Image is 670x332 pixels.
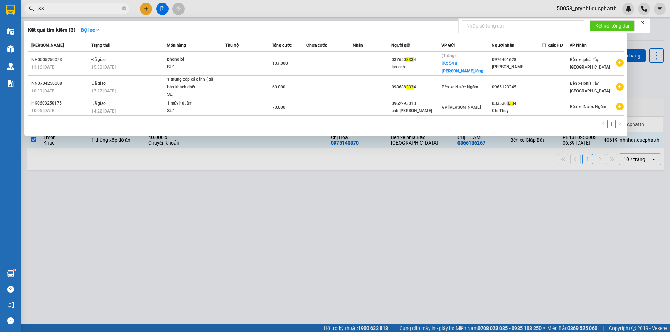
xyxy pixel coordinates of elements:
span: question-circle [7,286,14,293]
span: close-circle [122,6,126,12]
span: Đã giao [91,101,106,106]
span: Bến xe phía Tây [GEOGRAPHIC_DATA] [570,57,610,70]
span: Tổng cước [272,43,292,48]
img: warehouse-icon [7,28,14,35]
span: search [29,6,34,11]
div: NH0505250023 [31,56,89,63]
img: warehouse-icon [7,270,14,277]
span: Món hàng [167,43,186,48]
span: 10:39 [DATE] [31,88,55,93]
div: 033530 4 [492,100,542,107]
span: Bến xe Nước Ngầm [570,104,606,109]
div: 0962293013 [392,100,441,107]
span: plus-circle [616,83,624,91]
div: 1 thung xốp cá cảnh ( đã báo khách chết ... [167,76,219,91]
span: Kết nối tổng đài [595,22,629,30]
a: 1 [608,120,615,128]
img: warehouse-icon [7,63,14,70]
button: right [616,120,624,128]
strong: Bộ lọc [81,27,100,33]
span: 103.000 [272,61,288,66]
div: SL: 1 [167,91,219,99]
div: 0965123345 [492,84,542,91]
span: Trạng thái [91,43,110,48]
span: plus-circle [616,59,624,67]
span: Đã giao [91,57,106,62]
input: Tìm tên, số ĐT hoặc mã đơn [38,5,121,13]
span: Chưa cước [306,43,327,48]
span: VP Nhận [569,43,587,48]
div: anh [PERSON_NAME] [392,107,441,115]
button: Kết nối tổng đài [590,20,635,31]
div: lan anh [392,63,441,71]
span: VP Gửi [441,43,455,48]
span: Bến xe Nước Ngầm [442,85,478,90]
li: Previous Page [599,120,607,128]
span: Người gửi [391,43,410,48]
span: (Trống) [442,53,456,58]
span: 10:06 [DATE] [31,108,55,113]
div: 098688 4 [392,84,441,91]
sup: 1 [13,269,15,271]
div: [PERSON_NAME] [492,63,542,71]
div: 037650 4 [392,56,441,63]
span: Người nhận [492,43,514,48]
span: 17:27 [DATE] [91,88,116,93]
div: SL: 1 [167,63,219,71]
span: Thu hộ [225,43,239,48]
span: 333 [406,85,414,90]
img: logo-vxr [6,5,15,15]
div: HK0603250175 [31,100,89,107]
li: Next Page [616,120,624,128]
img: solution-icon [7,80,14,87]
span: 15:30 [DATE] [91,65,116,70]
span: 60.000 [272,85,285,90]
h3: Kết quả tìm kiếm ( 3 ) [28,26,75,34]
div: 1 máy hút ẩm [167,100,219,107]
span: 333 [507,101,514,106]
span: left [601,122,605,126]
span: [PERSON_NAME] [31,43,64,48]
button: Bộ lọcdown [75,24,105,36]
span: Bến xe phía Tây [GEOGRAPHIC_DATA] [570,81,610,93]
span: down [95,28,100,32]
span: close-circle [122,6,126,10]
button: left [599,120,607,128]
input: Nhập số tổng đài [462,20,584,31]
span: TC: 54 a [PERSON_NAME],láng... [442,61,486,74]
span: Nhãn [353,43,363,48]
span: plus-circle [616,103,624,110]
div: Chị Thúy [492,107,542,115]
span: 333 [406,57,414,62]
span: right [618,122,622,126]
div: phong bì [167,56,219,63]
span: close [640,20,645,25]
span: TT xuất HĐ [542,43,563,48]
span: 70.000 [272,105,285,110]
span: 14:22 [DATE] [91,109,116,114]
img: warehouse-icon [7,45,14,53]
span: notification [7,302,14,308]
div: 0976401628 [492,56,542,63]
span: Đã giao [91,81,106,86]
span: message [7,317,14,324]
div: SL: 1 [167,107,219,115]
span: 11:16 [DATE] [31,65,55,70]
div: NN0704250008 [31,80,89,87]
span: VP [PERSON_NAME] [442,105,481,110]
